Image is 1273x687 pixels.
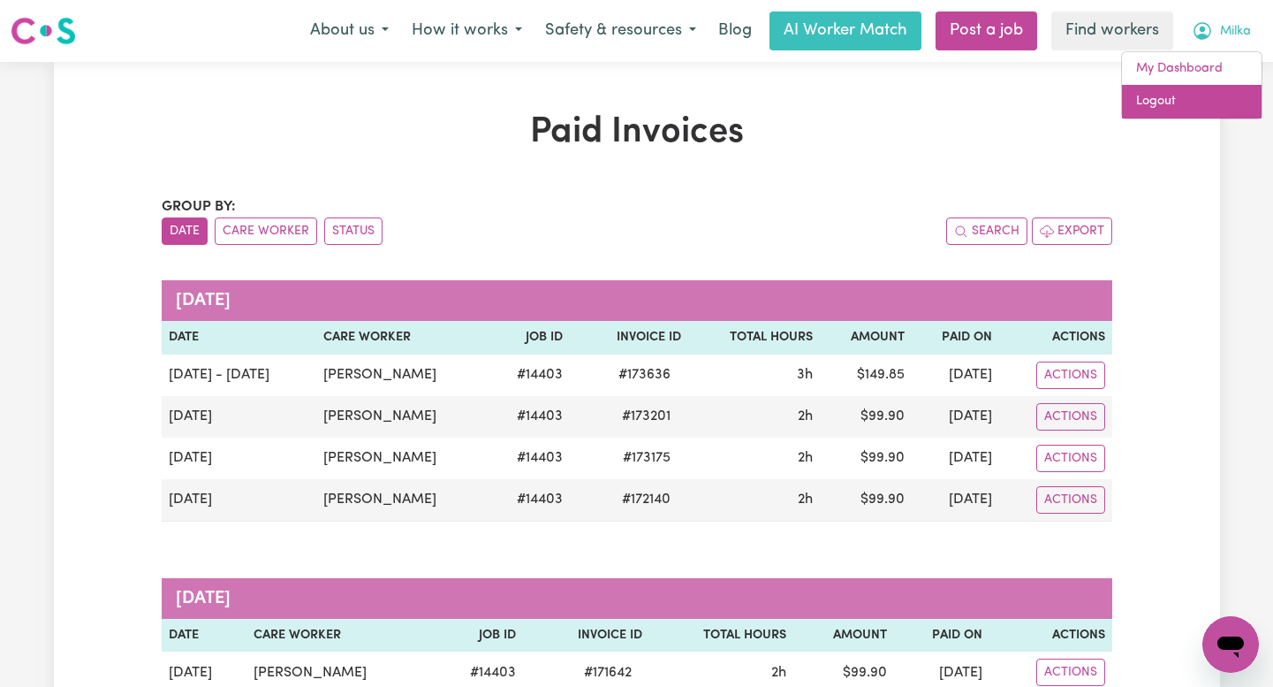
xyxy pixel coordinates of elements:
[316,396,489,438] td: [PERSON_NAME]
[316,438,489,479] td: [PERSON_NAME]
[912,396,999,438] td: [DATE]
[708,11,762,50] a: Blog
[162,619,246,653] th: Date
[11,11,76,51] a: Careseekers logo
[489,438,570,479] td: # 14403
[894,619,989,653] th: Paid On
[912,479,999,522] td: [DATE]
[1051,11,1173,50] a: Find workers
[1036,362,1105,389] button: Actions
[820,438,912,479] td: $ 99.90
[1122,85,1262,118] a: Logout
[162,111,1112,154] h1: Paid Invoices
[162,438,317,479] td: [DATE]
[608,364,681,385] span: # 173636
[797,368,813,382] span: 3 hours
[936,11,1037,50] a: Post a job
[215,218,317,245] button: sort invoices by care worker
[1180,12,1262,50] button: My Account
[793,619,894,653] th: Amount
[771,666,786,680] span: 2 hours
[400,12,534,50] button: How it works
[1202,616,1259,673] iframe: Button to launch messaging window
[162,479,317,522] td: [DATE]
[820,479,912,522] td: $ 99.90
[316,479,489,522] td: [PERSON_NAME]
[946,218,1027,245] button: Search
[611,489,681,510] span: # 172140
[489,479,570,522] td: # 14403
[1220,22,1251,42] span: Milka
[11,15,76,47] img: Careseekers logo
[162,280,1112,321] caption: [DATE]
[798,492,813,507] span: 2 hours
[1032,218,1112,245] button: Export
[912,438,999,479] td: [DATE]
[1036,403,1105,431] button: Actions
[573,662,642,683] span: # 171642
[534,12,708,50] button: Safety & resources
[523,619,649,653] th: Invoice ID
[316,355,489,396] td: [PERSON_NAME]
[162,355,317,396] td: [DATE] - [DATE]
[912,355,999,396] td: [DATE]
[1036,659,1105,686] button: Actions
[570,321,688,355] th: Invoice ID
[611,406,681,427] span: # 173201
[299,12,400,50] button: About us
[999,321,1111,355] th: Actions
[798,451,813,465] span: 2 hours
[820,355,912,396] td: $ 149.85
[1036,486,1105,514] button: Actions
[1036,445,1105,472] button: Actions
[316,321,489,355] th: Care Worker
[246,619,435,653] th: Care Worker
[1121,51,1262,119] div: My Account
[820,321,912,355] th: Amount
[162,321,317,355] th: Date
[649,619,793,653] th: Total Hours
[162,200,236,214] span: Group by:
[612,447,681,469] span: # 173175
[912,321,999,355] th: Paid On
[820,396,912,438] td: $ 99.90
[162,578,1112,619] caption: [DATE]
[798,409,813,424] span: 2 hours
[769,11,921,50] a: AI Worker Match
[688,321,820,355] th: Total Hours
[162,396,317,438] td: [DATE]
[489,355,570,396] td: # 14403
[489,396,570,438] td: # 14403
[989,619,1112,653] th: Actions
[489,321,570,355] th: Job ID
[162,218,208,245] button: sort invoices by date
[324,218,383,245] button: sort invoices by paid status
[1122,52,1262,86] a: My Dashboard
[434,619,523,653] th: Job ID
